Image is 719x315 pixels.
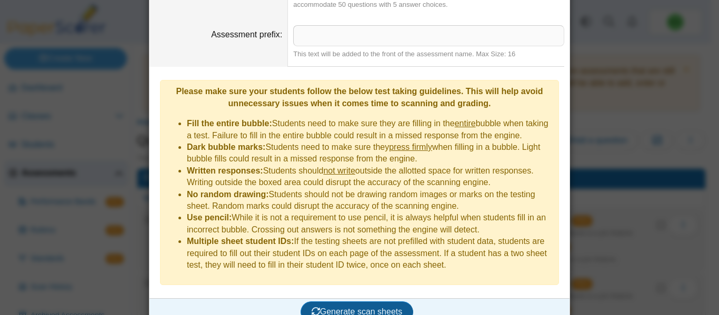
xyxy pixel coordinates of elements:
[187,141,553,165] li: Students need to make sure they when filling in a bubble. Light bubble fills could result in a mi...
[187,190,269,199] b: No random drawing:
[389,143,432,151] u: press firmly
[187,237,294,246] b: Multiple sheet student IDs:
[211,30,282,39] label: Assessment prefix
[187,119,272,128] b: Fill the entire bubble:
[293,49,564,59] div: This text will be added to the front of the assessment name. Max Size: 16
[187,212,553,236] li: While it is not a requirement to use pencil, it is always helpful when students fill in an incorr...
[187,165,553,189] li: Students should outside the allotted space for written responses. Writing outside the boxed area ...
[187,143,265,151] b: Dark bubble marks:
[187,213,232,222] b: Use pencil:
[187,189,553,212] li: Students should not be drawing random images or marks on the testing sheet. Random marks could di...
[187,236,553,271] li: If the testing sheets are not prefilled with student data, students are required to fill out thei...
[187,118,553,141] li: Students need to make sure they are filling in the bubble when taking a test. Failure to fill in ...
[176,87,543,107] b: Please make sure your students follow the below test taking guidelines. This will help avoid unne...
[323,166,355,175] u: not write
[187,166,263,175] b: Written responses:
[455,119,476,128] u: entire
